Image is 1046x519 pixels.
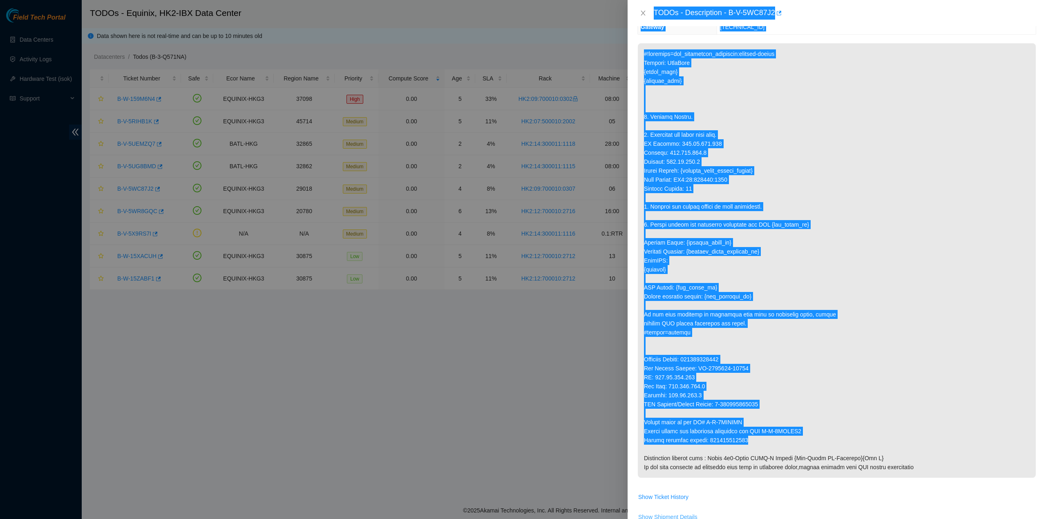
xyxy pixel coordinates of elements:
span: Show Ticket History [638,492,688,501]
button: Close [637,9,649,17]
p: #!loremips=dol_sitametcon_adipiscin:elitsed-doeius Tempori: UtlaBore {etdol_magn} {aliquae_admi} ... [638,43,1036,478]
span: [TECHNICAL_ID] [720,24,764,30]
button: Show Ticket History [638,490,689,503]
span: Gateway [641,24,664,30]
span: close [640,10,646,16]
div: TODOs - Description - B-V-5WC87J2 [654,7,1036,20]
